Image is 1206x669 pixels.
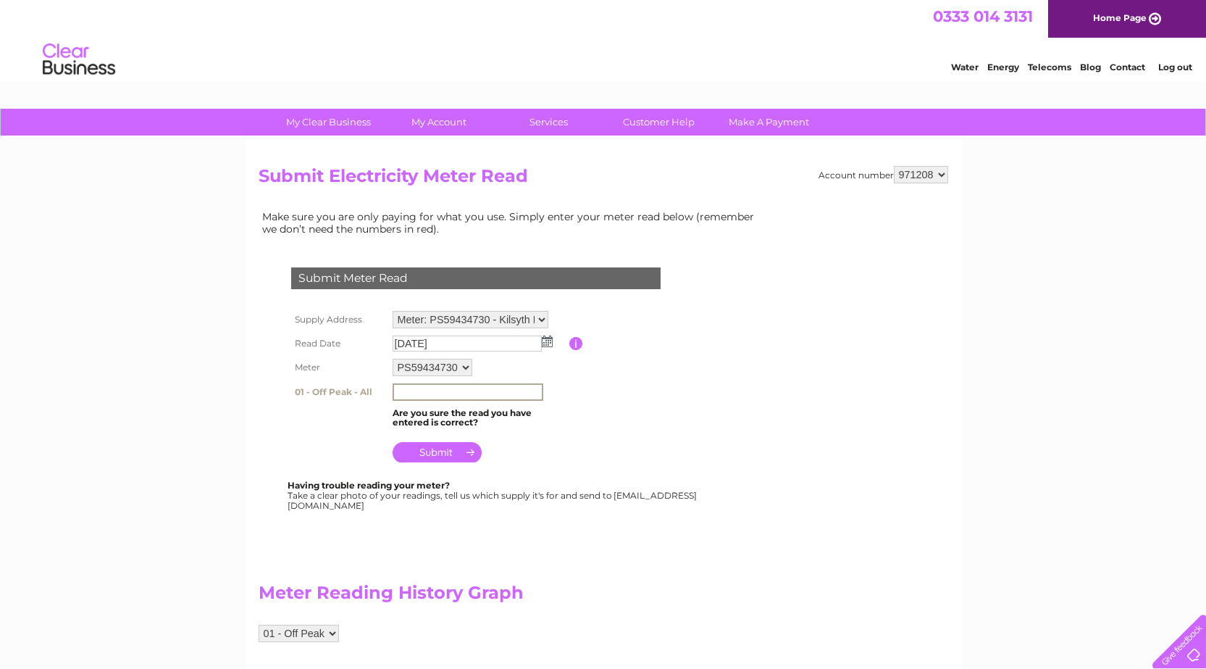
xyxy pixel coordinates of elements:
a: Contact [1110,62,1145,72]
div: Submit Meter Read [291,267,661,289]
a: Energy [987,62,1019,72]
input: Submit [393,442,482,462]
b: Having trouble reading your meter? [288,480,450,491]
img: logo.png [42,38,116,82]
a: 0333 014 3131 [933,7,1033,25]
a: Make A Payment [709,109,829,136]
th: 01 - Off Peak - All [288,380,389,404]
div: Clear Business is a trading name of Verastar Limited (registered in [GEOGRAPHIC_DATA] No. 3667643... [261,8,946,70]
a: Water [951,62,979,72]
th: Read Date [288,332,389,355]
h2: Submit Electricity Meter Read [259,166,948,194]
a: My Clear Business [269,109,388,136]
td: Make sure you are only paying for what you use. Simply enter your meter read below (remember we d... [259,207,766,238]
a: Log out [1158,62,1192,72]
h2: Meter Reading History Graph [259,583,766,610]
div: Take a clear photo of your readings, tell us which supply it's for and send to [EMAIL_ADDRESS][DO... [288,481,699,510]
td: Are you sure the read you have entered is correct? [389,404,569,432]
a: Customer Help [599,109,719,136]
img: ... [542,336,553,347]
a: Services [489,109,608,136]
a: My Account [379,109,498,136]
th: Meter [288,355,389,380]
a: Telecoms [1028,62,1071,72]
a: Blog [1080,62,1101,72]
th: Supply Address [288,307,389,332]
input: Information [569,337,583,350]
div: Account number [818,166,948,183]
